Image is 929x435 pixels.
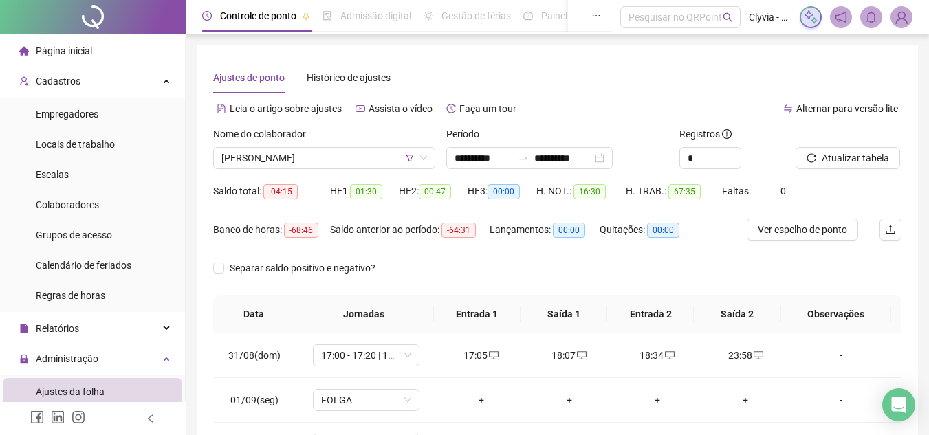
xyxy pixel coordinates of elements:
[350,184,382,199] span: 01:30
[518,153,529,164] span: to
[624,348,690,363] div: 18:34
[323,11,332,21] span: file-done
[576,350,587,360] span: desktop
[647,223,679,238] span: 00:00
[330,183,399,199] div: HE 1:
[679,126,732,142] span: Registros
[441,223,476,238] span: -64:31
[419,184,451,199] span: 00:47
[284,223,318,238] span: -68:46
[213,222,330,238] div: Banco de horas:
[800,392,882,408] div: -
[36,323,79,334] span: Relatórios
[624,392,690,408] div: +
[36,109,98,120] span: Empregadores
[424,11,433,21] span: sun
[490,222,600,238] div: Lançamentos:
[459,103,516,114] span: Faça um tour
[419,154,428,162] span: down
[19,324,29,333] span: file
[224,260,381,276] span: Separar saldo positivo e negativo?
[865,11,877,23] span: bell
[521,295,607,333] th: Saída 1
[36,230,112,241] span: Grupos de acesso
[321,345,411,366] span: 17:00 - 17:20 | 17:50 - 00:00
[518,153,529,164] span: swap-right
[36,386,105,397] span: Ajustes da folha
[213,183,330,199] div: Saldo total:
[51,410,65,424] span: linkedin
[722,186,753,197] span: Faltas:
[434,295,521,333] th: Entrada 1
[591,11,601,21] span: ellipsis
[446,104,456,113] span: history
[796,103,898,114] span: Alternar para versão lite
[885,224,896,235] span: upload
[446,126,488,142] label: Período
[202,11,212,21] span: clock-circle
[664,350,675,360] span: desktop
[822,150,889,166] span: Atualizar tabela
[723,12,733,23] span: search
[448,348,514,363] div: 17:05
[607,295,694,333] th: Entrada 2
[712,392,778,408] div: +
[783,104,793,113] span: swap
[36,199,99,210] span: Colaboradores
[19,76,29,86] span: user-add
[36,260,131,271] span: Calendário de feriados
[882,388,915,421] div: Open Intercom Messenger
[19,46,29,56] span: home
[221,148,427,168] span: JOÃO MARCELLO LAVAREDA FREITAS
[536,183,626,199] div: H. NOT.:
[213,126,315,142] label: Nome do colaborador
[302,12,310,21] span: pushpin
[146,414,155,423] span: left
[230,394,278,405] span: 01/09(seg)
[749,10,791,25] span: Clyvia - LIPSFIHA
[36,45,92,56] span: Página inicial
[468,183,536,199] div: HE 3:
[792,306,880,322] span: Observações
[694,295,780,333] th: Saída 2
[752,350,763,360] span: desktop
[573,184,606,199] span: 16:30
[356,104,365,113] span: youtube
[340,10,411,21] span: Admissão digital
[541,10,595,21] span: Painel do DP
[536,392,602,408] div: +
[213,295,294,333] th: Data
[36,76,80,87] span: Cadastros
[19,354,29,364] span: lock
[600,222,696,238] div: Quitações:
[36,353,98,364] span: Administração
[668,184,701,199] span: 67:35
[626,183,722,199] div: H. TRAB.:
[228,350,281,361] span: 31/08(dom)
[781,295,891,333] th: Observações
[321,390,411,410] span: FOLGA
[36,139,115,150] span: Locais de trabalho
[800,348,882,363] div: -
[891,7,912,27] img: 83774
[803,10,818,25] img: sparkle-icon.fc2bf0ac1784a2077858766a79e2daf3.svg
[72,410,85,424] span: instagram
[758,222,847,237] span: Ver espelho de ponto
[369,103,433,114] span: Assista o vídeo
[488,184,520,199] span: 00:00
[712,348,778,363] div: 23:58
[722,129,732,139] span: info-circle
[230,103,342,114] span: Leia o artigo sobre ajustes
[213,72,285,83] span: Ajustes de ponto
[330,222,490,238] div: Saldo anterior ao período:
[307,72,391,83] span: Histórico de ajustes
[294,295,434,333] th: Jornadas
[36,169,69,180] span: Escalas
[441,10,511,21] span: Gestão de férias
[523,11,533,21] span: dashboard
[220,10,296,21] span: Controle de ponto
[553,223,585,238] span: 00:00
[30,410,44,424] span: facebook
[488,350,499,360] span: desktop
[536,348,602,363] div: 18:07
